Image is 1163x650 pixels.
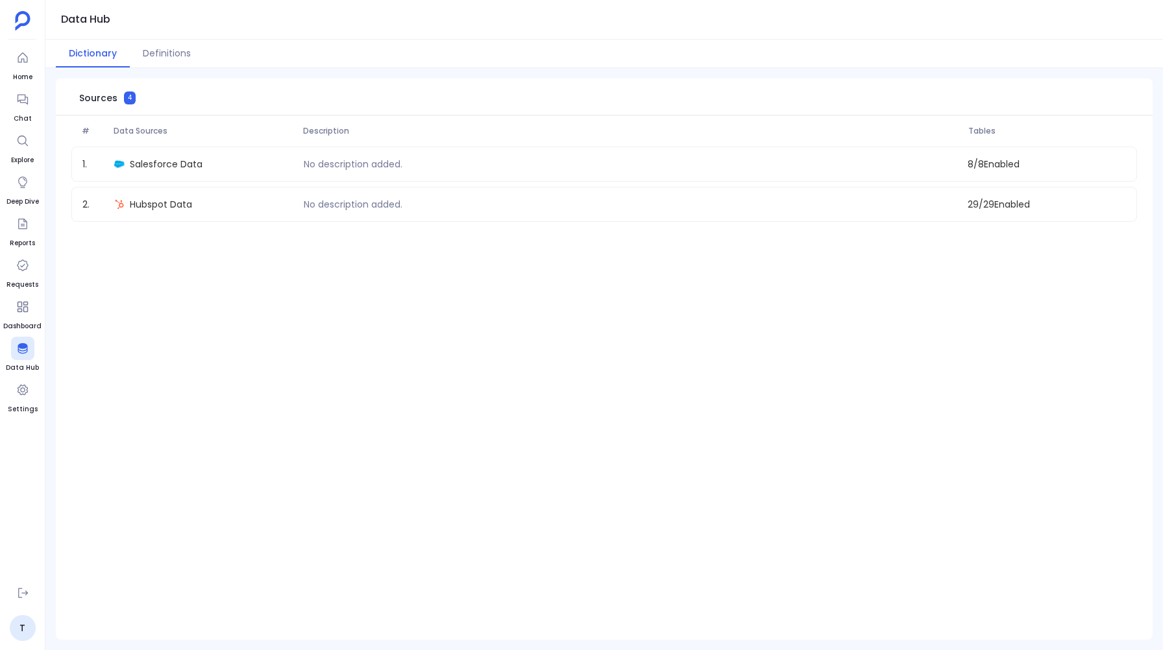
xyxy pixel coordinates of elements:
[61,10,110,29] h1: Data Hub
[124,91,136,104] span: 4
[6,171,39,207] a: Deep Dive
[77,126,108,136] span: #
[6,254,38,290] a: Requests
[299,198,408,211] p: No description added.
[6,280,38,290] span: Requests
[8,378,38,415] a: Settings
[6,197,39,207] span: Deep Dive
[77,198,109,211] span: 2 .
[79,91,117,104] span: Sources
[298,126,962,136] span: Description
[15,11,31,30] img: petavue logo
[3,295,42,331] a: Dashboard
[10,238,35,248] span: Reports
[8,404,38,415] span: Settings
[962,158,1131,171] span: 8 / 8 Enabled
[56,40,130,67] button: Dictionary
[6,363,39,373] span: Data Hub
[962,198,1131,211] span: 29 / 29 Enabled
[11,155,34,165] span: Explore
[11,88,34,124] a: Chat
[6,337,39,373] a: Data Hub
[77,158,109,171] span: 1 .
[130,198,192,211] span: Hubspot Data
[11,129,34,165] a: Explore
[963,126,1132,136] span: Tables
[10,615,36,641] a: T
[130,158,202,171] span: Salesforce Data
[108,126,299,136] span: Data Sources
[11,46,34,82] a: Home
[10,212,35,248] a: Reports
[11,114,34,124] span: Chat
[3,321,42,331] span: Dashboard
[130,40,204,67] button: Definitions
[299,158,408,171] p: No description added.
[11,72,34,82] span: Home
